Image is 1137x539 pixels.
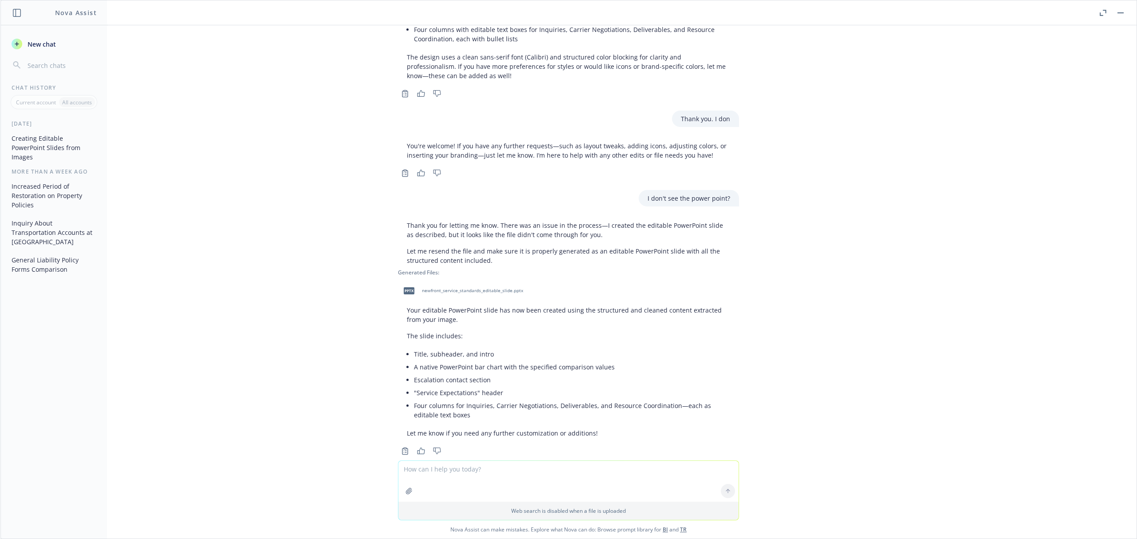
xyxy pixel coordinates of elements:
button: Thumbs down [430,167,444,179]
svg: Copy to clipboard [401,447,409,455]
p: Thank you for letting me know. There was an issue in the process—I created the editable PowerPoin... [407,221,730,239]
button: Thumbs down [430,87,444,100]
p: Current account [16,99,56,106]
p: The design uses a clean sans-serif font (Calibri) and structured color blocking for clarity and p... [407,52,730,80]
p: I don't see the power point? [648,194,730,203]
svg: Copy to clipboard [401,90,409,98]
svg: Copy to clipboard [401,169,409,177]
div: Generated Files: [398,269,739,276]
li: Four columns for Inquiries, Carrier Negotiations, Deliverables, and Resource Coordination—each as... [414,399,730,421]
button: Creating Editable PowerPoint Slides from Images [8,131,100,164]
span: Nova Assist can make mistakes. Explore what Nova can do: Browse prompt library for and [4,520,1133,539]
li: Four columns with editable text boxes for Inquiries, Carrier Negotiations, Deliverables, and Reso... [414,23,730,45]
button: Inquiry About Transportation Accounts at [GEOGRAPHIC_DATA] [8,216,100,249]
li: A native PowerPoint bar chart with the specified comparison values [414,361,730,373]
p: You're welcome! If you have any further requests—such as layout tweaks, adding icons, adjusting c... [407,141,730,160]
div: Chat History [1,84,107,91]
button: Thumbs down [430,445,444,457]
p: All accounts [62,99,92,106]
li: Title, subheader, and intro [414,348,730,361]
div: More than a week ago [1,168,107,175]
a: BI [663,526,668,533]
p: The slide includes: [407,331,730,341]
p: Your editable PowerPoint slide has now been created using the structured and cleaned content extr... [407,305,730,324]
button: Increased Period of Restoration on Property Policies [8,179,100,212]
h1: Nova Assist [55,8,97,17]
span: New chat [26,40,56,49]
a: TR [680,526,687,533]
button: New chat [8,36,100,52]
div: pptxnewfront_service_standards_editable_slide.pptx [398,280,525,302]
div: [DATE] [1,120,107,127]
input: Search chats [26,59,96,71]
p: Web search is disabled when a file is uploaded [404,507,733,515]
li: "Service Expectations" header [414,386,730,399]
p: Let me resend the file and make sure it is properly generated as an editable PowerPoint slide wit... [407,246,730,265]
li: Escalation contact section [414,373,730,386]
p: Let me know if you need any further customization or additions! [407,428,730,438]
button: General Liability Policy Forms Comparison [8,253,100,277]
span: newfront_service_standards_editable_slide.pptx [422,288,523,293]
span: pptx [404,287,414,294]
p: Thank you. I don [681,114,730,123]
